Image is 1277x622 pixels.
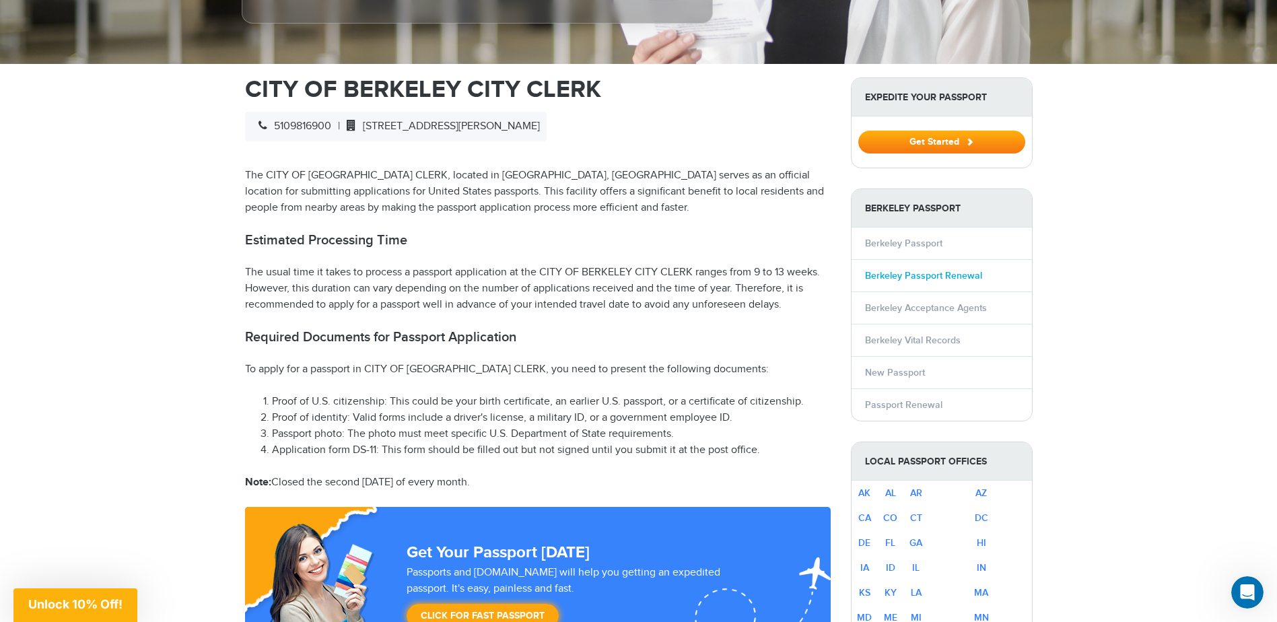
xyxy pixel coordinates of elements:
[975,487,987,499] a: AZ
[883,512,897,524] a: CO
[974,587,988,598] a: MA
[858,131,1025,153] button: Get Started
[860,562,869,574] a: IA
[865,367,925,378] a: New Passport
[272,394,831,410] li: Proof of U.S. citizenship: This could be your birth certificate, an earlier U.S. passport, or a c...
[910,512,922,524] a: CT
[245,77,831,102] h1: CITY OF BERKELEY CITY CLERK
[885,537,895,549] a: FL
[272,426,831,442] li: Passport photo: The photo must meet specific U.S. Department of State requirements.
[886,562,895,574] a: ID
[245,329,831,345] h2: Required Documents for Passport Application
[28,597,123,611] span: Unlock 10% Off!
[340,120,540,133] span: [STREET_ADDRESS][PERSON_NAME]
[858,537,870,549] a: DE
[909,537,922,549] a: GA
[977,537,986,549] a: HI
[885,587,897,598] a: KY
[852,189,1032,228] strong: Berkeley Passport
[252,120,331,133] span: 5109816900
[911,587,922,598] a: LA
[852,78,1032,116] strong: Expedite Your Passport
[910,487,922,499] a: AR
[272,442,831,458] li: Application form DS-11: This form should be filled out but not signed until you submit it at the ...
[272,410,831,426] li: Proof of identity: Valid forms include a driver's license, a military ID, or a government employe...
[1231,576,1264,609] iframe: Intercom live chat
[245,361,831,378] p: To apply for a passport in CITY OF [GEOGRAPHIC_DATA] CLERK, you need to present the following doc...
[858,136,1025,147] a: Get Started
[977,562,986,574] a: IN
[885,487,896,499] a: AL
[245,476,271,489] strong: Note:
[859,587,870,598] a: KS
[865,399,942,411] a: Passport Renewal
[245,168,831,216] p: The CITY OF [GEOGRAPHIC_DATA] CLERK, located in [GEOGRAPHIC_DATA], [GEOGRAPHIC_DATA] serves as an...
[865,302,987,314] a: Berkeley Acceptance Agents
[975,512,988,524] a: DC
[407,543,590,562] strong: Get Your Passport [DATE]
[245,475,831,491] p: Closed the second [DATE] of every month.
[852,442,1032,481] strong: Local Passport Offices
[858,512,871,524] a: CA
[865,270,982,281] a: Berkeley Passport Renewal
[245,265,831,313] p: The usual time it takes to process a passport application at the CITY OF BERKELEY CITY CLERK rang...
[858,487,870,499] a: AK
[245,112,547,141] div: |
[13,588,137,622] div: Unlock 10% Off!
[865,238,942,249] a: Berkeley Passport
[245,232,831,248] h2: Estimated Processing Time
[865,335,961,346] a: Berkeley Vital Records
[912,562,920,574] a: IL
